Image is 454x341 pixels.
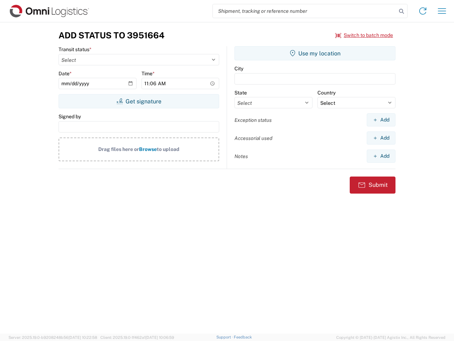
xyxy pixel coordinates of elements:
[59,113,81,120] label: Signed by
[145,335,174,340] span: [DATE] 10:06:59
[234,135,272,141] label: Accessorial used
[142,70,155,77] label: Time
[335,29,393,41] button: Switch to batch mode
[367,113,395,126] button: Add
[59,94,219,108] button: Get signature
[336,334,445,341] span: Copyright © [DATE]-[DATE] Agistix Inc., All Rights Reserved
[350,177,395,194] button: Submit
[59,30,165,40] h3: Add Status to 3951664
[234,117,272,123] label: Exception status
[234,65,243,72] label: City
[9,335,97,340] span: Server: 2025.19.0-b9208248b56
[68,335,97,340] span: [DATE] 10:22:58
[234,335,252,339] a: Feedback
[213,4,397,18] input: Shipment, tracking or reference number
[367,150,395,163] button: Add
[367,131,395,145] button: Add
[234,46,395,60] button: Use my location
[59,70,72,77] label: Date
[157,146,179,152] span: to upload
[234,153,248,159] label: Notes
[98,146,139,152] span: Drag files here or
[317,90,336,96] label: Country
[139,146,157,152] span: Browse
[59,46,92,53] label: Transit status
[234,90,247,96] label: State
[100,335,174,340] span: Client: 2025.19.0-1f462a1
[216,335,234,339] a: Support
